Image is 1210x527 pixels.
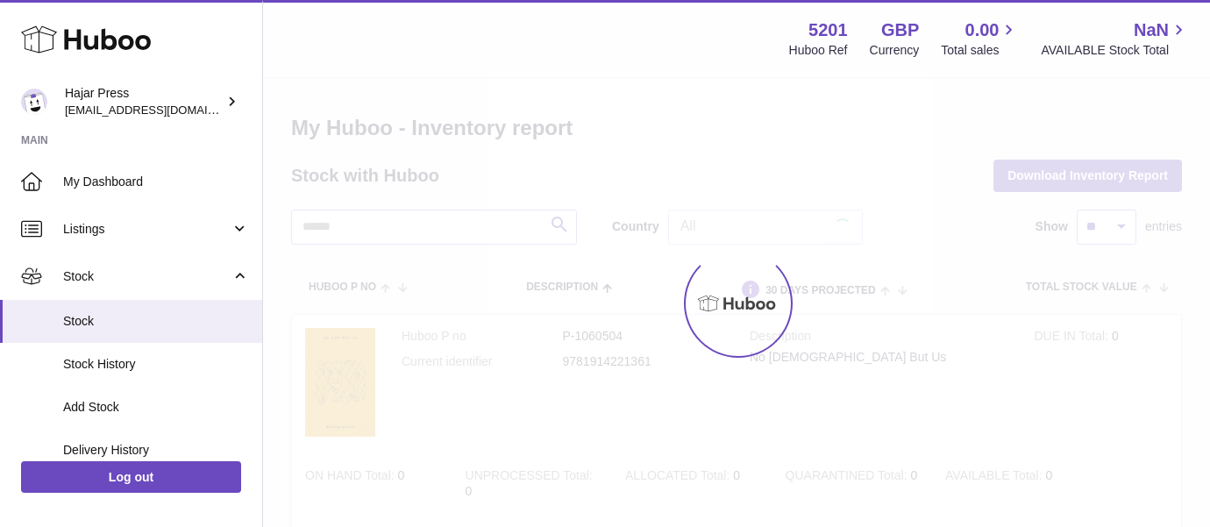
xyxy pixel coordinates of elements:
[21,89,47,115] img: editorial@hajarpress.com
[1041,18,1189,59] a: NaN AVAILABLE Stock Total
[63,268,231,285] span: Stock
[965,18,1000,42] span: 0.00
[941,18,1019,59] a: 0.00 Total sales
[63,356,249,373] span: Stock History
[63,442,249,459] span: Delivery History
[1041,42,1189,59] span: AVAILABLE Stock Total
[870,42,920,59] div: Currency
[941,42,1019,59] span: Total sales
[63,174,249,190] span: My Dashboard
[789,42,848,59] div: Huboo Ref
[881,18,919,42] strong: GBP
[63,313,249,330] span: Stock
[63,399,249,416] span: Add Stock
[1134,18,1169,42] span: NaN
[808,18,848,42] strong: 5201
[65,103,258,117] span: [EMAIL_ADDRESS][DOMAIN_NAME]
[63,221,231,238] span: Listings
[65,85,223,118] div: Hajar Press
[21,461,241,493] a: Log out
